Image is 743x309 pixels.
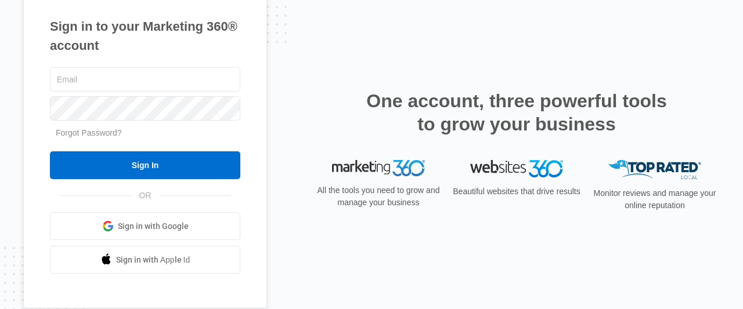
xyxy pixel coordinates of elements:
img: Top Rated Local [608,160,701,179]
p: All the tools you need to grow and manage your business [313,184,443,209]
a: Forgot Password? [56,128,122,137]
span: OR [131,190,160,202]
a: Sign in with Google [50,212,240,240]
img: Marketing 360 [332,160,425,176]
input: Email [50,67,240,92]
a: Sign in with Apple Id [50,246,240,274]
p: Monitor reviews and manage your online reputation [590,187,720,212]
img: Websites 360 [470,160,563,177]
span: Sign in with Google [118,220,189,232]
span: Sign in with Apple Id [116,254,190,266]
p: Beautiful websites that drive results [452,186,582,198]
h1: Sign in to your Marketing 360® account [50,17,240,55]
h2: One account, three powerful tools to grow your business [363,89,670,136]
input: Sign In [50,151,240,179]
